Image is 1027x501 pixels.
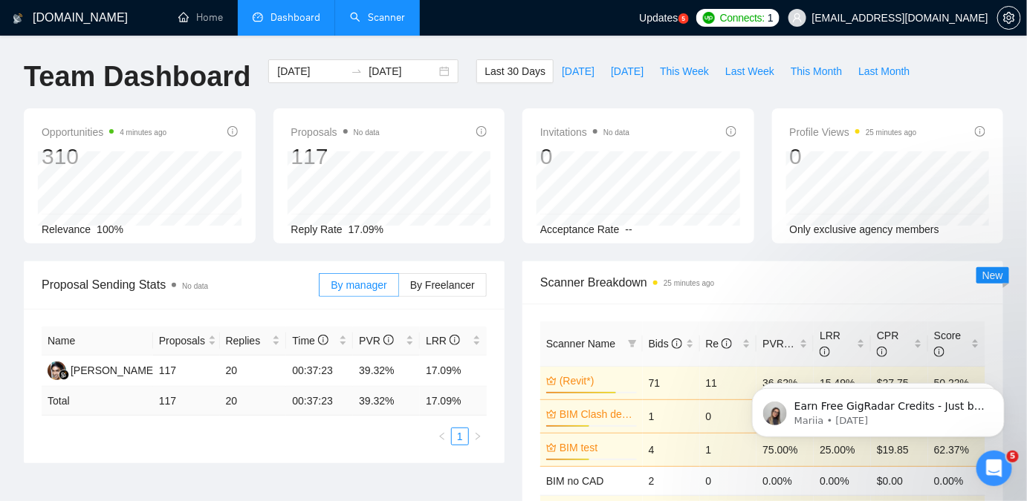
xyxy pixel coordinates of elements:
[71,387,82,399] button: Upload attachment
[664,279,714,287] time: 25 minutes ago
[220,387,287,416] td: 20
[998,12,1020,24] span: setting
[560,406,634,422] a: BIM Clash detection
[934,347,945,357] span: info-circle
[182,282,208,290] span: No data
[13,356,285,382] textarea: Message…
[24,136,228,163] b: relevant enough and matches the scanner criteria
[762,338,797,350] span: PVR
[611,63,644,79] span: [DATE]
[42,275,319,294] span: Proposal Sending Stats
[452,428,468,445] a: 1
[12,97,244,399] div: Actually, GigRadar first analyzes the opportunity and only sends a Telegram message if the job is...
[603,128,629,137] span: No data
[178,11,223,24] a: homeHome
[866,128,916,137] time: 25 minutes ago
[625,333,640,355] span: filter
[318,335,328,345] span: info-circle
[560,439,634,456] a: BIM test
[997,12,1021,24] a: setting
[23,387,35,399] button: Emoji picker
[820,347,830,357] span: info-circle
[12,49,285,97] div: Nazar says…
[159,333,205,349] span: Proposals
[351,65,363,77] span: swap-right
[227,126,238,137] span: info-circle
[42,223,91,235] span: Relevance
[473,432,482,441] span: right
[42,8,66,32] img: Profile image for Nazar
[24,281,232,310] div: Scanner-specific filters (e.g., exclusions, keywords, etc.)
[726,126,736,137] span: info-circle
[220,356,287,387] td: 20
[660,63,709,79] span: This Week
[700,433,757,466] td: 1
[369,63,436,79] input: End date
[814,466,871,495] td: 0.00%
[292,335,328,347] span: Time
[546,442,557,453] span: crown
[71,362,156,379] div: [PERSON_NAME]
[42,387,153,416] td: Total
[383,335,394,345] span: info-circle
[540,123,629,141] span: Invitations
[626,223,632,235] span: --
[928,466,985,495] td: 0.00%
[59,370,69,380] img: gigradar-bm.png
[768,10,774,26] span: 1
[450,335,460,345] span: info-circle
[546,338,615,350] span: Scanner Name
[24,59,250,94] h1: Team Dashboard
[42,143,166,171] div: 310
[700,466,757,495] td: 0
[349,223,383,235] span: 17.09%
[792,13,803,23] span: user
[649,338,682,350] span: Bids
[12,49,244,96] div: Hi! My name is [PERSON_NAME] - I’ll get back to you with a response soon😊
[24,310,232,325] div: A cooldown or delay between scans
[678,13,689,24] a: 5
[791,63,842,79] span: This Month
[672,338,682,349] span: info-circle
[220,327,287,356] th: Replies
[877,347,887,357] span: info-circle
[720,10,765,26] span: Connects:
[540,273,985,292] span: Scanner Breakdown
[10,6,38,34] button: go back
[730,357,1027,461] iframe: Intercom notifications message
[540,143,629,171] div: 0
[24,266,232,281] div: Low connect balance at that moment
[643,366,700,399] td: 71
[976,451,1012,486] iframe: Intercom live chat
[410,279,475,291] span: By Freelancer
[560,373,634,389] a: (Revit*)
[24,215,232,259] div: However, in some cases, even if a job is detected, the proposal may not be sent automatically due...
[426,335,460,347] span: LRR
[546,376,557,386] span: crown
[13,7,23,30] img: logo
[703,12,715,24] img: upwork-logo.png
[562,63,595,79] span: [DATE]
[790,223,940,235] span: Only exclusive agency members
[858,63,910,79] span: Last Month
[24,106,232,208] div: Actually, GigRadar first analyzes the opportunity and only sends a Telegram message if the job is...
[331,279,386,291] span: By manager
[291,223,343,235] span: Reply Rate
[700,399,757,433] td: 0
[603,59,652,83] button: [DATE]
[72,7,106,19] h1: Nazar
[717,59,783,83] button: Last Week
[226,333,270,349] span: Replies
[48,364,156,376] a: AP[PERSON_NAME]
[433,428,451,445] li: Previous Page
[24,332,232,390] div: You can always double-check the exact status of any opportunity (including whether it was skipped...
[153,356,220,387] td: 117
[820,330,840,358] span: LRR
[42,327,153,356] th: Name
[451,428,469,445] li: 1
[270,11,320,24] span: Dashboard
[722,338,732,349] span: info-circle
[72,19,144,33] p: Active 19h ago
